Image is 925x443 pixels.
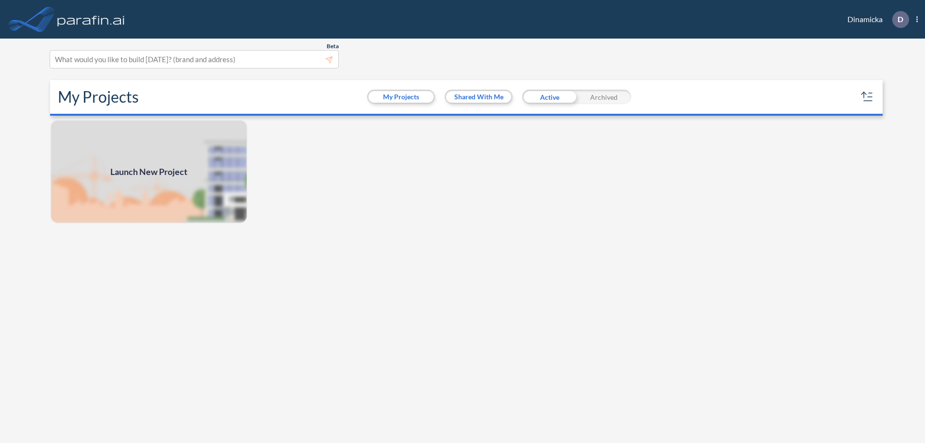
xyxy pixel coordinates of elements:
[577,90,631,104] div: Archived
[898,15,903,24] p: D
[110,165,187,178] span: Launch New Project
[50,120,248,224] img: add
[859,89,875,105] button: sort
[446,91,511,103] button: Shared With Me
[58,88,139,106] h2: My Projects
[55,10,127,29] img: logo
[327,42,339,50] span: Beta
[50,120,248,224] a: Launch New Project
[522,90,577,104] div: Active
[369,91,434,103] button: My Projects
[833,11,918,28] div: Dinamicka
